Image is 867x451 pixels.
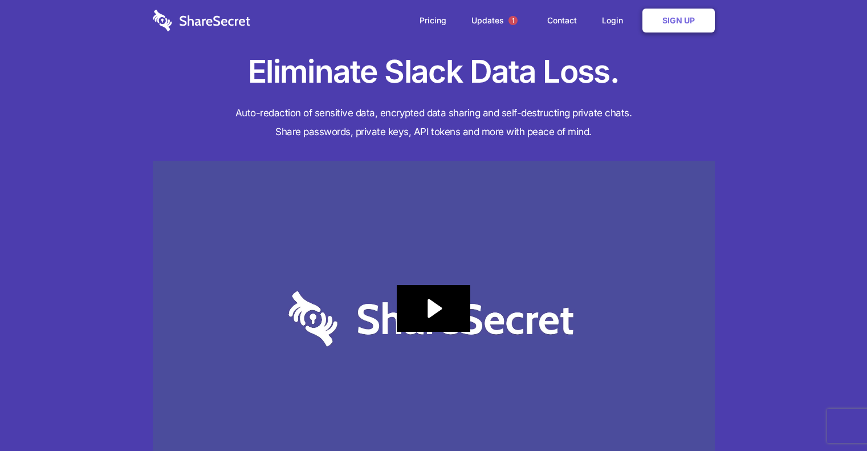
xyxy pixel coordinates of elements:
[508,16,518,25] span: 1
[642,9,715,32] a: Sign Up
[591,3,640,38] a: Login
[153,104,715,141] h4: Auto-redaction of sensitive data, encrypted data sharing and self-destructing private chats. Shar...
[153,10,250,31] img: logo-wordmark-white-trans-d4663122ce5f474addd5e946df7df03e33cb6a1c49d2221995e7729f52c070b2.svg
[397,285,470,332] button: Play Video: Sharesecret Slack Extension
[536,3,588,38] a: Contact
[153,51,715,92] h1: Eliminate Slack Data Loss.
[408,3,458,38] a: Pricing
